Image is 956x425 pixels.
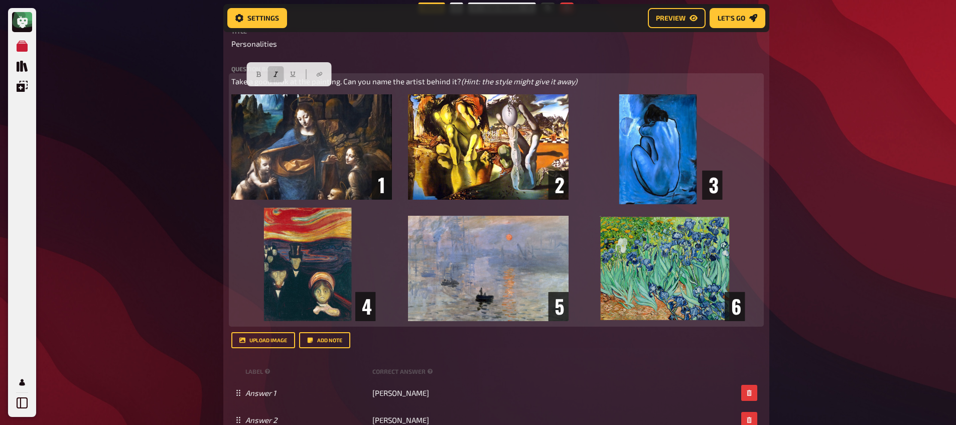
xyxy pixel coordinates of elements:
span: [PERSON_NAME] [372,415,429,424]
button: Add note [299,332,350,348]
small: label [245,367,368,376]
label: Title [231,28,761,34]
span: Let's go [718,15,745,22]
span: Settings [247,15,279,22]
span: [PERSON_NAME] [372,388,429,397]
span: (Hint: the style might give it away) [461,77,577,86]
a: Let's go [710,8,765,28]
label: Question body [231,66,761,72]
button: Copy [541,3,555,14]
i: Answer 2 [245,415,277,424]
a: Quiz Library [12,56,32,76]
a: My Account [12,372,32,392]
span: Preview [656,15,686,22]
img: Flags (8) [231,94,745,321]
i: Answer 1 [245,388,276,397]
span: Personalities [231,38,277,50]
a: My Quizzes [12,36,32,56]
a: Overlays [12,76,32,96]
button: upload image [231,332,295,348]
small: correct answer [372,367,435,376]
span: Take a good look at the painting. Can you name the artist behind it? [231,77,461,86]
a: Preview [648,8,706,28]
a: Settings [227,8,287,28]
